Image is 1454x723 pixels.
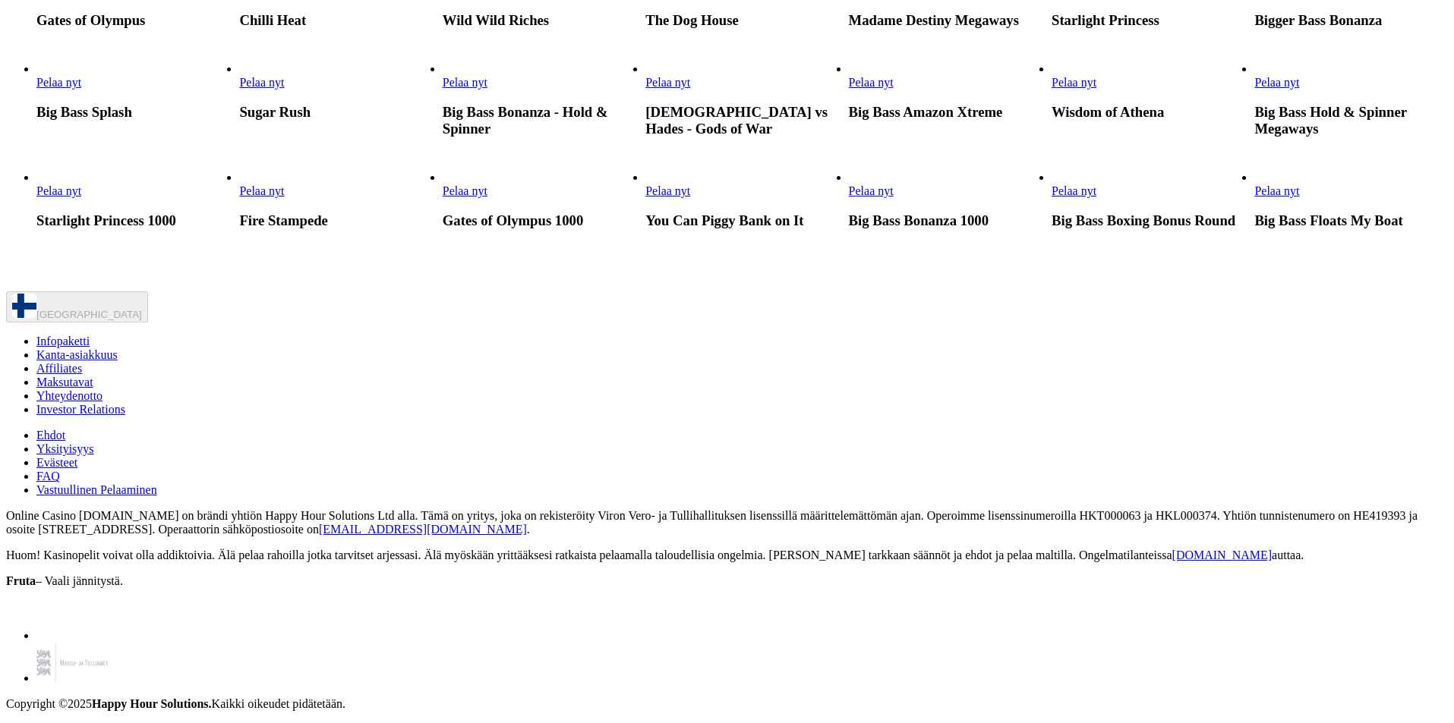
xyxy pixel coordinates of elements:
[645,12,839,29] h3: The Dog House
[36,184,81,197] span: Pelaa nyt
[1254,184,1299,197] a: Big Bass Floats My Boat
[1052,184,1096,197] span: Pelaa nyt
[849,76,894,89] span: Pelaa nyt
[1254,184,1299,197] span: Pelaa nyt
[36,76,81,89] span: Pelaa nyt
[239,104,433,121] h3: Sugar Rush
[443,104,636,137] h3: Big Bass Bonanza - Hold & Spinner
[36,456,77,469] a: Evästeet
[239,76,284,89] span: Pelaa nyt
[1052,184,1096,197] a: Big Bass Boxing Bonus Round
[849,171,1042,229] article: Big Bass Bonanza 1000
[36,429,65,442] a: Ehdot
[1052,76,1096,89] span: Pelaa nyt
[36,389,103,402] a: Yhteydenotto
[6,509,1448,536] p: Online Casino [DOMAIN_NAME] on brändi yhtiön Happy Hour Solutions Ltd alla. Tämä on yritys, joka ...
[1052,12,1245,29] h3: Starlight Princess
[645,62,839,137] article: Zeus vs Hades - Gods of War
[1254,212,1448,229] h3: Big Bass Floats My Boat
[36,470,60,483] a: FAQ
[36,184,81,197] a: Starlight Princess 1000
[443,212,636,229] h3: Gates of Olympus 1000
[239,12,433,29] h3: Chilli Heat
[645,184,690,197] span: Pelaa nyt
[1254,104,1448,137] h3: Big Bass Hold & Spinner Megaways
[443,62,636,137] article: Big Bass Bonanza - Hold & Spinner
[443,184,487,197] span: Pelaa nyt
[645,171,839,229] article: You Can Piggy Bank on It
[849,76,894,89] a: Big Bass Amazon Xtreme
[36,671,108,684] a: maksu-ja-tolliamet
[36,376,93,388] a: Maksutavat
[1254,171,1448,229] article: Big Bass Floats My Boat
[36,171,230,229] article: Starlight Princess 1000
[1052,104,1245,121] h3: Wisdom of Athena
[849,184,894,197] span: Pelaa nyt
[36,76,81,89] a: Big Bass Splash
[239,184,284,197] a: Fire Stampede
[6,335,1448,497] nav: Secondary
[1052,171,1245,229] article: Big Bass Boxing Bonus Round
[36,12,230,29] h3: Gates of Olympus
[36,212,230,229] h3: Starlight Princess 1000
[849,212,1042,229] h3: Big Bass Bonanza 1000
[92,697,212,710] strong: Happy Hour Solutions.
[36,104,230,121] h3: Big Bass Splash
[36,309,142,320] span: [GEOGRAPHIC_DATA]
[849,104,1042,121] h3: Big Bass Amazon Xtreme
[6,697,1448,711] p: Copyright ©2025 Kaikki oikeudet pidätetään.
[36,362,82,375] a: Affiliates
[1254,76,1299,89] a: Big Bass Hold & Spinner Megaways
[36,483,157,496] a: Vastuullinen Pelaaminen
[1052,76,1096,89] a: Wisdom of Athena
[239,76,284,89] a: Sugar Rush
[1052,212,1245,229] h3: Big Bass Boxing Bonus Round
[239,212,433,229] h3: Fire Stampede
[443,184,487,197] a: Gates of Olympus 1000
[36,403,125,416] a: Investor Relations
[36,348,118,361] a: Kanta-asiakkuus
[1052,62,1245,121] article: Wisdom of Athena
[1254,12,1448,29] h3: Bigger Bass Bonanza
[645,76,690,89] span: Pelaa nyt
[645,104,839,137] h3: [DEMOGRAPHIC_DATA] vs Hades - Gods of War
[849,12,1042,29] h3: Madame Destiny Megaways
[443,12,636,29] h3: Wild Wild Riches
[1254,62,1448,137] article: Big Bass Hold & Spinner Megaways
[1254,76,1299,89] span: Pelaa nyt
[239,184,284,197] span: Pelaa nyt
[443,76,487,89] span: Pelaa nyt
[6,291,148,322] button: [GEOGRAPHIC_DATA]
[36,442,94,455] a: Yksityisyys
[443,76,487,89] a: Big Bass Bonanza - Hold & Spinner
[6,549,1448,562] p: Huom! Kasinopelit voivat olla addiktoivia. Älä pelaa rahoilla jotka tarvitset arjessasi. Älä myös...
[6,574,1448,588] p: – Vaali jännitystä.
[12,294,36,318] img: Finland flag
[443,171,636,229] article: Gates of Olympus 1000
[36,335,90,347] a: Infopaketti
[849,62,1042,121] article: Big Bass Amazon Xtreme
[6,574,36,587] strong: Fruta
[849,184,894,197] a: Big Bass Bonanza 1000
[645,212,839,229] h3: You Can Piggy Bank on It
[1172,549,1273,561] a: [DOMAIN_NAME]
[239,171,433,229] article: Fire Stampede
[36,643,108,682] img: maksu-ja-tolliamet
[319,523,527,536] a: [EMAIL_ADDRESS][DOMAIN_NAME]
[645,76,690,89] a: Zeus vs Hades - Gods of War
[645,184,690,197] a: You Can Piggy Bank on It
[36,62,230,121] article: Big Bass Splash
[239,62,433,121] article: Sugar Rush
